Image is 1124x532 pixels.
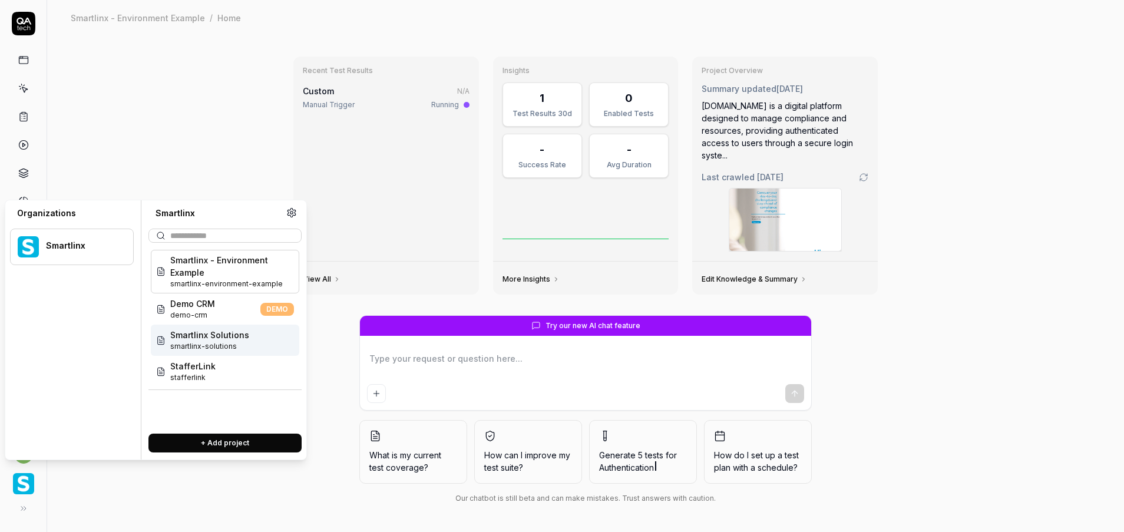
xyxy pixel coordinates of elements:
[148,207,286,219] div: Smartlinx
[431,100,459,110] div: Running
[503,66,669,75] h3: Insights
[286,207,297,222] a: Organization settings
[170,360,216,372] span: StafferLink
[369,449,457,474] span: What is my current test coverage?
[10,229,134,265] button: Smartlinx LogoSmartlinx
[303,86,334,96] span: Custom
[148,434,302,452] button: + Add project
[546,320,640,331] span: Try our new AI chat feature
[859,173,868,182] a: Go to crawling settings
[359,493,812,504] div: Our chatbot is still beta and can make mistakes. Trust answers with caution.
[5,464,42,497] button: Smartlinx Logo
[170,310,215,320] span: Project ID: IXE0
[303,100,355,110] div: Manual Trigger
[71,12,205,24] div: Smartlinx - Environment Example
[303,66,470,75] h3: Recent Test Results
[359,420,467,484] button: What is my current test coverage?
[589,420,697,484] button: Generate 5 tests forAuthentication
[702,100,868,161] div: [DOMAIN_NAME] is a digital platform designed to manage compliance and resources, providing authen...
[540,90,544,106] div: 1
[367,384,386,403] button: Add attachment
[729,189,841,251] img: Screenshot
[457,87,470,95] span: N/A
[10,207,134,219] div: Organizations
[300,82,472,113] a: CustomN/AManual TriggerRunning
[599,449,687,474] span: Generate 5 tests for
[702,66,868,75] h3: Project Overview
[170,298,215,310] span: Demo CRM
[170,279,294,289] span: Project ID: ZNJI
[474,420,582,484] button: How can I improve my test suite?
[704,420,812,484] button: How do I set up a test plan with a schedule?
[599,462,654,472] span: Authentication
[776,84,803,94] time: [DATE]
[303,275,340,284] a: View All
[702,171,784,183] span: Last crawled
[170,329,249,341] span: Smartlinx Solutions
[503,275,560,284] a: More Insights
[170,341,249,352] span: Project ID: RpbL
[46,240,118,251] div: Smartlinx
[260,303,294,316] span: DEMO
[18,236,39,257] img: Smartlinx Logo
[217,12,241,24] div: Home
[540,141,544,157] div: -
[13,473,34,494] img: Smartlinx Logo
[757,172,784,182] time: [DATE]
[510,108,574,119] div: Test Results 30d
[484,449,572,474] span: How can I improve my test suite?
[627,141,632,157] div: -
[625,90,633,106] div: 0
[597,108,661,119] div: Enabled Tests
[170,254,294,279] span: Smartlinx - Environment Example
[702,275,807,284] a: Edit Knowledge & Summary
[148,247,302,424] div: Suggestions
[210,12,213,24] div: /
[170,372,216,383] span: Project ID: r6Yf
[702,84,776,94] span: Summary updated
[510,160,574,170] div: Success Rate
[597,160,661,170] div: Avg Duration
[714,449,802,474] span: How do I set up a test plan with a schedule?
